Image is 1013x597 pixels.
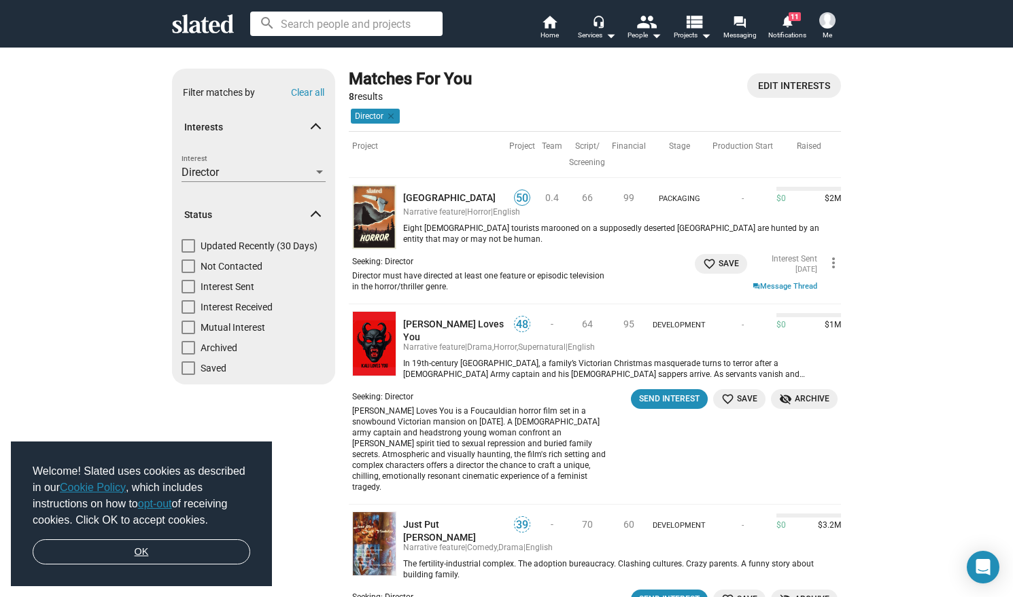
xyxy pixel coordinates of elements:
mat-icon: question_answer [753,282,760,292]
span: Home [540,27,559,43]
span: Edit Interests [758,73,830,98]
button: People [621,14,668,43]
div: - [712,520,773,531]
div: - [712,194,773,204]
mat-icon: more_vert [825,255,842,271]
div: The fertility-industrial complex. The adoption bureaucracy. Clashing cultures. Crazy parents. A f... [403,559,841,581]
mat-icon: clear [383,110,396,122]
button: Save [713,389,766,409]
button: Services [573,14,621,43]
span: Narrative feature | [403,342,467,352]
button: Paul LindsayMe [811,10,844,45]
span: $0 [776,320,786,331]
mat-icon: favorite_border [703,257,716,270]
a: opt-out [138,498,172,509]
th: Raised [776,131,841,178]
span: Not Contacted [201,259,262,273]
button: Projects [668,14,716,43]
time: [DATE] [795,265,817,275]
div: In 19th-century [GEOGRAPHIC_DATA], a family’s Victorian Christmas masquerade turns to terror afte... [403,359,841,380]
th: Stage [649,131,709,178]
strong: 8 [349,91,354,102]
a: Message Thread [753,281,817,292]
span: | [491,207,493,217]
mat-expansion-panel-header: Interests [172,106,335,149]
div: Director must have directed at least one feature or episodic television in the horror/thriller ge... [352,270,611,292]
span: | [523,543,526,552]
td: Development [649,304,709,343]
a: Just Put [PERSON_NAME] [403,518,506,543]
button: Clear all [291,87,324,98]
span: Interest Received [201,300,273,314]
div: Send Interest [639,392,700,406]
div: Filter matches by [183,86,255,99]
div: Eight [DEMOGRAPHIC_DATA] tourists marooned on a supposedly deserted [GEOGRAPHIC_DATA] are hunted ... [403,223,841,245]
mat-chip: Director [351,109,400,124]
span: Mutual Interest [201,321,265,334]
span: Director [182,166,219,179]
span: 66 [582,192,593,203]
button: Archive [771,389,838,409]
span: 50 [515,192,530,205]
span: 48 [515,318,530,331]
span: 11 [789,12,801,21]
span: Me [823,27,832,43]
span: 64 [582,319,593,329]
span: $2M [819,194,841,204]
span: 0.4 [545,192,559,203]
mat-icon: notifications [780,14,793,27]
a: Home [526,14,573,43]
span: Drama, [467,342,494,352]
span: | [566,342,568,352]
span: Messaging [723,27,757,43]
th: Production Start [709,131,776,178]
span: $0 [776,520,786,531]
span: Seeking: Director [352,257,413,266]
a: Messaging [716,14,763,43]
div: Services [578,27,616,43]
a: 11Notifications [763,14,811,43]
div: People [628,27,662,43]
mat-icon: favorite_border [721,393,734,405]
span: English [526,543,553,552]
mat-icon: arrow_drop_down [698,27,714,43]
td: - [538,505,566,543]
span: Horror, [494,342,518,352]
span: Save [721,392,757,406]
span: results [349,91,383,102]
span: Projects [674,27,711,43]
mat-icon: home [541,14,557,30]
span: English [568,342,595,352]
img: Kali Loves You [352,311,396,376]
td: Packaging [649,177,709,207]
span: Interest Sent [201,280,254,293]
span: Seeking: Director [352,392,413,401]
mat-icon: view_list [684,12,704,31]
div: Interests [172,152,335,194]
span: English [493,207,520,217]
td: Development [649,505,709,543]
mat-icon: arrow_drop_down [648,27,664,43]
span: $3.2M [812,520,841,531]
div: Matches For You [349,69,472,90]
a: [PERSON_NAME] Loves You [403,318,506,342]
div: [PERSON_NAME] Loves You is a Foucauldian horror film set in a snowbound Victorian mansion on [DAT... [352,405,611,492]
span: Archive [779,392,829,406]
mat-icon: people [636,12,656,31]
div: cookieconsent [11,441,272,587]
span: Notifications [768,27,806,43]
a: [GEOGRAPHIC_DATA] [403,192,506,204]
mat-icon: arrow_drop_down [602,27,619,43]
div: - [712,320,773,331]
span: 39 [515,518,530,532]
th: Script/ Screening [566,131,608,178]
span: Save [703,257,739,271]
th: Project [349,131,403,178]
span: Interests [184,121,312,134]
th: Team [538,131,566,178]
button: Send Interest [631,389,708,409]
span: Drama [498,543,523,552]
div: Interest Sent [772,254,817,265]
span: Comedy, [467,543,498,552]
